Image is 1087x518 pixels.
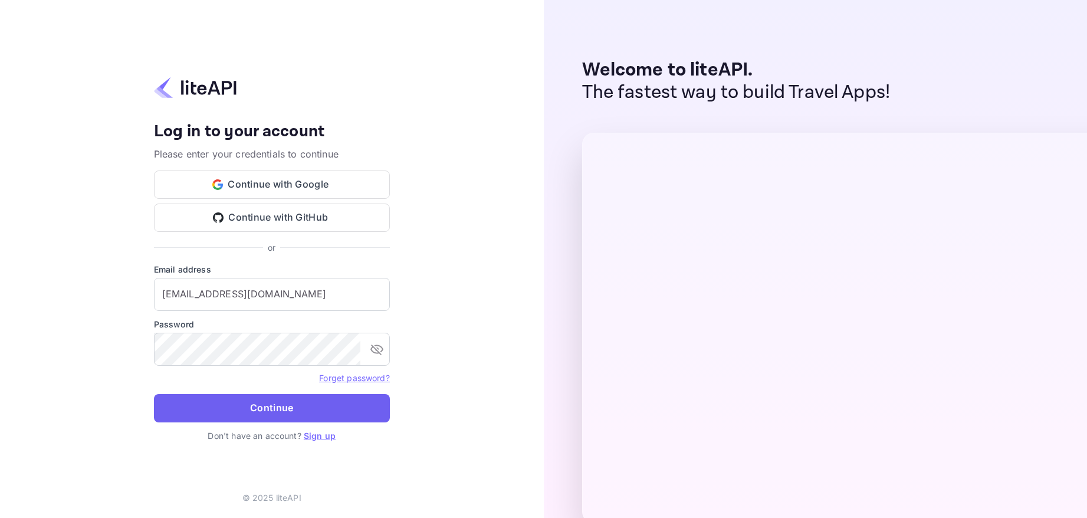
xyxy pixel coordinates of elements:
a: Forget password? [319,372,389,383]
button: Continue [154,394,390,422]
a: Forget password? [319,373,389,383]
input: Enter your email address [154,278,390,311]
button: toggle password visibility [365,337,389,361]
a: Sign up [304,431,336,441]
button: Continue with Google [154,171,390,199]
img: liteapi [154,76,237,99]
label: Password [154,318,390,330]
button: Continue with GitHub [154,204,390,232]
p: Please enter your credentials to continue [154,147,390,161]
label: Email address [154,263,390,276]
p: Welcome to liteAPI. [582,59,891,81]
p: Don't have an account? [154,430,390,442]
p: The fastest way to build Travel Apps! [582,81,891,104]
h4: Log in to your account [154,122,390,142]
p: or [268,241,275,254]
p: © 2025 liteAPI [242,491,301,504]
